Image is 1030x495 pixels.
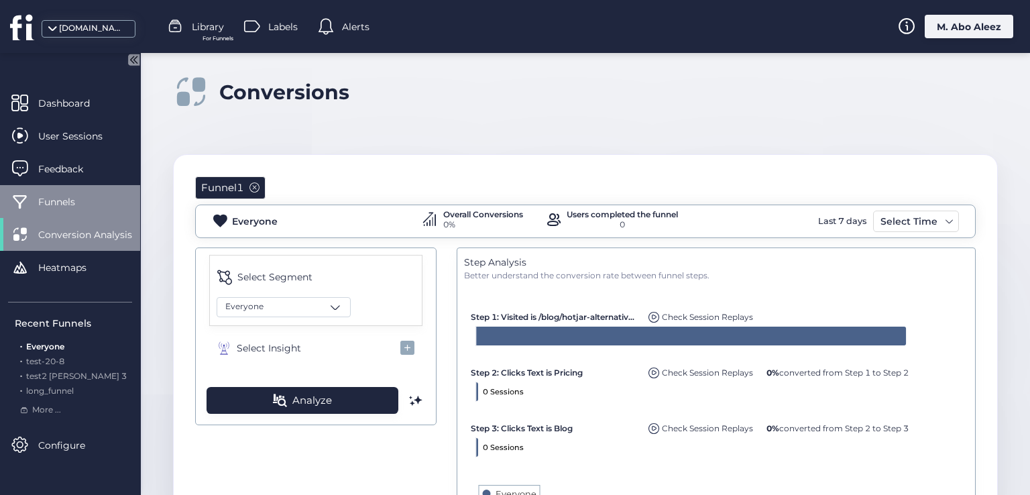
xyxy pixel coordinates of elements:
[662,312,753,322] span: Check Session Replays
[483,387,524,396] text: 0 Sessions
[766,368,909,378] span: converted from Step 1 to Step 2
[268,19,298,34] span: Labels
[443,211,523,219] div: Overall Conversions
[766,368,779,378] b: 0%
[26,356,64,366] span: test-20-8
[225,300,264,313] span: Everyone
[464,270,968,282] div: Better understand the conversion rate between funnel steps.
[209,333,422,364] button: Select Insight
[471,417,638,435] div: Step 3: Clicks Text is Blog
[207,387,398,414] button: Analyze
[471,423,573,433] span: Step 3: Clicks Text is Blog
[914,331,955,341] text: 8 Sessions
[471,368,583,378] span: Step 2: Clicks Text is Pricing
[38,438,105,453] span: Configure
[192,19,224,34] span: Library
[763,361,912,379] div: 0% converted from Step 1 to Step 2
[232,214,278,229] div: Everyone
[877,213,941,229] div: Select Time
[20,339,22,351] span: .
[26,386,74,396] span: long_funnel
[38,227,152,242] span: Conversion Analysis
[567,211,678,219] div: Users completed the funnel
[815,211,870,232] div: Last 7 days
[464,255,968,270] div: Step Analysis
[471,312,635,322] span: Step 1: Visited is /blog/hotjar-alternatives/
[766,423,909,433] span: converted from Step 2 to Step 3
[471,361,638,379] div: Step 2: Clicks Text is Pricing
[342,19,369,34] span: Alerts
[15,316,132,331] div: Recent Funnels
[26,341,64,351] span: Everyone
[219,80,349,105] div: Conversions
[201,180,244,196] span: Funnel1
[925,15,1013,38] div: M. Abo Aleez
[662,368,753,378] span: Check Session Replays
[237,341,301,355] span: Select Insight
[26,371,127,381] span: test2 [PERSON_NAME] 3
[766,423,779,433] b: 0%
[763,417,912,435] div: 0% converted from Step 2 to Step 3
[292,392,332,408] span: Analyze
[645,360,756,379] div: Replays of user dropping
[203,34,233,43] span: For Funnels
[443,219,523,231] div: 0%
[59,22,126,35] div: [DOMAIN_NAME]
[645,305,756,323] div: Replays of user dropping
[645,416,756,435] div: Replays of user dropping
[38,129,123,144] span: User Sessions
[38,195,95,209] span: Funnels
[483,443,524,452] text: 0 Sessions
[662,423,753,433] span: Check Session Replays
[567,219,678,231] div: 0
[38,96,110,111] span: Dashboard
[20,368,22,381] span: .
[32,404,61,417] span: More ...
[471,305,638,323] div: Step 1: Visited is /blog/hotjar-alternatives/
[237,270,312,284] span: Select Segment
[210,262,422,292] button: Select Segment
[38,260,107,275] span: Heatmaps
[20,383,22,396] span: .
[38,162,103,176] span: Feedback
[20,353,22,366] span: .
